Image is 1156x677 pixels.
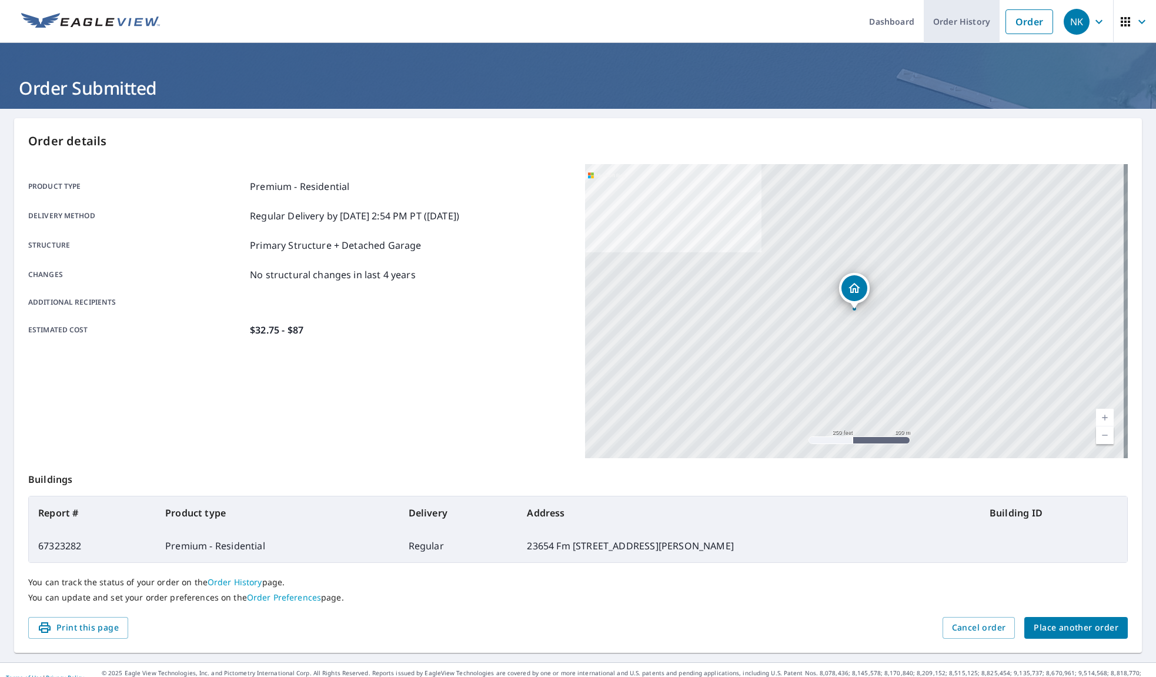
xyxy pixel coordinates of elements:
[943,617,1015,639] button: Cancel order
[399,529,518,562] td: Regular
[38,621,119,635] span: Print this page
[14,76,1142,100] h1: Order Submitted
[29,496,156,529] th: Report #
[29,529,156,562] td: 67323282
[28,132,1128,150] p: Order details
[1096,409,1114,426] a: Current Level 17, Zoom In
[28,458,1128,496] p: Buildings
[28,617,128,639] button: Print this page
[1096,426,1114,444] a: Current Level 17, Zoom Out
[28,592,1128,603] p: You can update and set your order preferences on the page.
[28,297,245,308] p: Additional recipients
[28,577,1128,588] p: You can track the status of your order on the page.
[156,496,399,529] th: Product type
[250,179,349,194] p: Premium - Residential
[1064,9,1090,35] div: NK
[1034,621,1118,635] span: Place another order
[952,621,1006,635] span: Cancel order
[250,268,416,282] p: No structural changes in last 4 years
[250,209,459,223] p: Regular Delivery by [DATE] 2:54 PM PT ([DATE])
[517,496,980,529] th: Address
[399,496,518,529] th: Delivery
[208,576,262,588] a: Order History
[1024,617,1128,639] button: Place another order
[839,273,870,309] div: Dropped pin, building 1, Residential property, 23654 Fm 1314 Rd Porter, TX 77365
[980,496,1127,529] th: Building ID
[517,529,980,562] td: 23654 Fm [STREET_ADDRESS][PERSON_NAME]
[247,592,321,603] a: Order Preferences
[21,13,160,31] img: EV Logo
[28,209,245,223] p: Delivery method
[156,529,399,562] td: Premium - Residential
[250,323,303,337] p: $32.75 - $87
[250,238,421,252] p: Primary Structure + Detached Garage
[28,238,245,252] p: Structure
[1005,9,1053,34] a: Order
[28,268,245,282] p: Changes
[28,179,245,194] p: Product type
[28,323,245,337] p: Estimated cost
